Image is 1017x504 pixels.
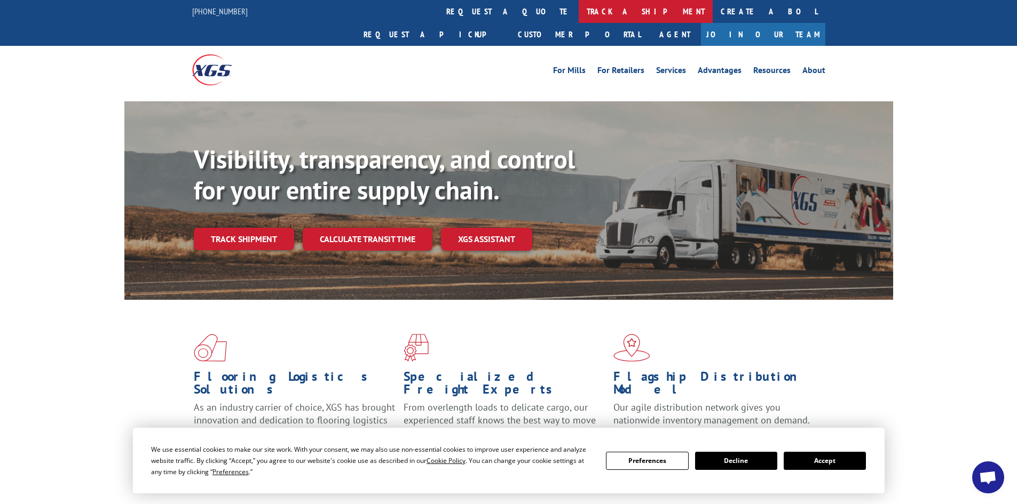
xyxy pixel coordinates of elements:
[427,456,466,465] span: Cookie Policy
[356,23,510,46] a: Request a pickup
[441,228,532,251] a: XGS ASSISTANT
[972,461,1004,493] div: Open chat
[695,452,777,470] button: Decline
[404,401,605,449] p: From overlength loads to delicate cargo, our experienced staff knows the best way to move your fr...
[194,334,227,362] img: xgs-icon-total-supply-chain-intelligence-red
[553,66,586,78] a: For Mills
[194,370,396,401] h1: Flooring Logistics Solutions
[133,428,885,493] div: Cookie Consent Prompt
[510,23,649,46] a: Customer Portal
[613,370,815,401] h1: Flagship Distribution Model
[802,66,825,78] a: About
[698,66,742,78] a: Advantages
[606,452,688,470] button: Preferences
[212,467,249,476] span: Preferences
[784,452,866,470] button: Accept
[753,66,791,78] a: Resources
[649,23,701,46] a: Agent
[701,23,825,46] a: Join Our Team
[656,66,686,78] a: Services
[194,401,395,439] span: As an industry carrier of choice, XGS has brought innovation and dedication to flooring logistics...
[404,370,605,401] h1: Specialized Freight Experts
[194,142,575,206] b: Visibility, transparency, and control for your entire supply chain.
[613,401,810,426] span: Our agile distribution network gives you nationwide inventory management on demand.
[404,334,429,362] img: xgs-icon-focused-on-flooring-red
[303,228,432,251] a: Calculate transit time
[151,444,593,477] div: We use essential cookies to make our site work. With your consent, we may also use non-essential ...
[194,228,294,250] a: Track shipment
[597,66,644,78] a: For Retailers
[613,334,650,362] img: xgs-icon-flagship-distribution-model-red
[192,6,248,17] a: [PHONE_NUMBER]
